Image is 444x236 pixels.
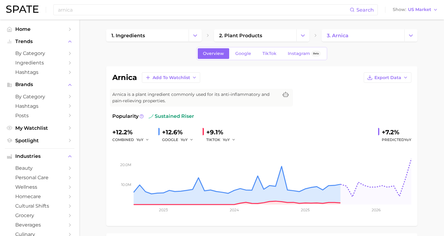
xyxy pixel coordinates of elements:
span: personal care [15,175,64,180]
span: YoY [181,137,188,142]
span: Home [15,26,64,32]
button: Change Category [296,29,309,42]
span: My Watchlist [15,125,64,131]
div: +12.2% [112,127,153,137]
span: Predicted [382,136,411,143]
span: by Category [15,94,64,100]
span: US Market [408,8,431,11]
span: Beta [313,51,319,56]
button: Brands [5,80,74,89]
a: 1. ingredients [106,29,189,42]
button: Industries [5,152,74,161]
tspan: 2025 [301,208,310,212]
a: cultural shifts [5,201,74,211]
input: Search here for a brand, industry, or ingredient [57,5,350,15]
a: Posts [5,111,74,120]
button: Change Category [189,29,202,42]
tspan: 2024 [229,208,239,212]
a: My Watchlist [5,123,74,133]
span: Instagram [288,51,310,56]
span: YoY [136,137,143,142]
div: TIKTOK [206,136,240,143]
span: beauty [15,165,64,171]
a: wellness [5,182,74,192]
button: ShowUS Market [391,6,439,14]
span: Search [356,7,374,13]
button: YoY [223,136,236,143]
span: Overview [203,51,224,56]
img: SPATE [6,5,38,13]
tspan: 2023 [159,208,168,212]
a: Home [5,24,74,34]
div: GOOGLE [162,136,198,143]
span: 2. plant products [219,33,262,38]
button: YoY [181,136,194,143]
a: Hashtags [5,101,74,111]
a: beverages [5,220,74,230]
a: Spotlight [5,136,74,145]
a: beauty [5,163,74,173]
span: Add to Watchlist [153,75,190,80]
span: homecare [15,194,64,199]
div: +7.2% [382,127,411,137]
a: grocery [5,211,74,220]
span: Ingredients [15,60,64,66]
a: by Category [5,49,74,58]
span: Google [235,51,251,56]
span: Show [393,8,406,11]
a: personal care [5,173,74,182]
a: Overview [198,48,229,59]
span: wellness [15,184,64,190]
a: by Category [5,92,74,101]
span: 1. ingredients [111,33,145,38]
span: Trends [15,39,64,44]
span: Spotlight [15,138,64,143]
button: Change Category [404,29,417,42]
span: YoY [404,137,411,142]
div: combined [112,136,153,143]
span: Export Data [374,75,401,80]
button: YoY [136,136,150,143]
span: beverages [15,222,64,228]
span: YoY [223,137,230,142]
a: Hashtags [5,67,74,77]
h1: arnica [112,74,137,81]
button: Export Data [364,72,411,83]
span: sustained riser [149,113,194,120]
a: TikTok [257,48,282,59]
a: homecare [5,192,74,201]
span: cultural shifts [15,203,64,209]
button: Add to Watchlist [142,72,200,83]
a: Ingredients [5,58,74,67]
span: Hashtags [15,103,64,109]
span: grocery [15,212,64,218]
button: Trends [5,37,74,46]
span: Industries [15,154,64,159]
a: Google [230,48,256,59]
span: Popularity [112,113,139,120]
div: +12.6% [162,127,198,137]
a: 3. arnica [322,29,404,42]
span: TikTok [262,51,276,56]
span: 3. arnica [327,33,348,38]
span: Arnica is a plant ingredient commonly used for its anti-inflammatory and pain-relieving properties. [112,91,278,104]
tspan: 2026 [372,208,381,212]
span: Posts [15,113,64,118]
div: +9.1% [206,127,240,137]
a: 2. plant products [214,29,296,42]
span: Hashtags [15,69,64,75]
span: by Category [15,50,64,56]
span: Brands [15,82,64,87]
img: sustained riser [149,114,153,119]
a: InstagramBeta [283,48,326,59]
